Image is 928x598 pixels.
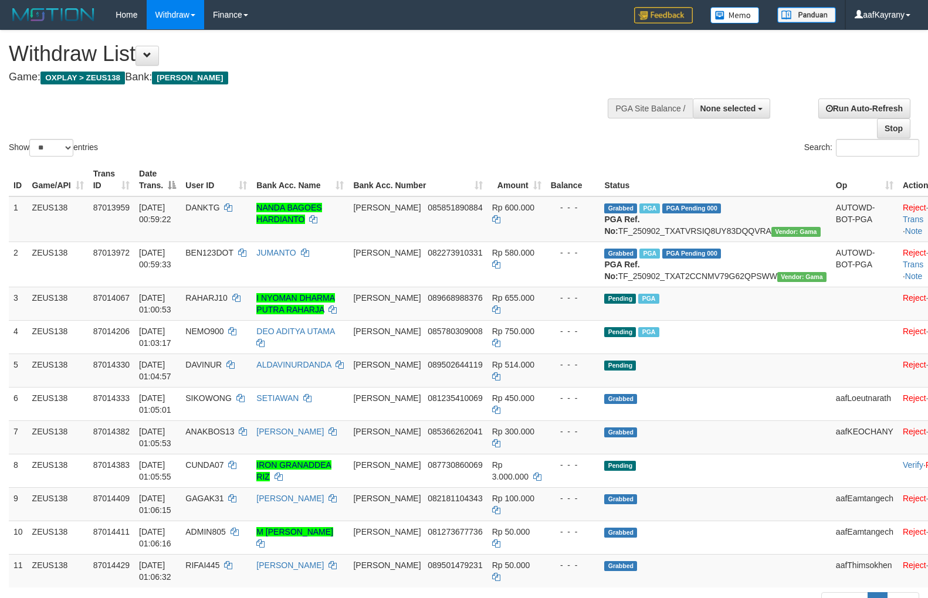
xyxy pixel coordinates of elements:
[710,7,760,23] img: Button%20Memo.svg
[831,521,898,554] td: aafEamtangech
[9,320,28,354] td: 4
[771,227,821,237] span: Vendor URL: https://trx31.1velocity.biz
[604,203,637,213] span: Grabbed
[9,139,98,157] label: Show entries
[93,393,130,403] span: 87014333
[185,327,223,336] span: NEMO900
[777,7,836,23] img: panduan.png
[353,248,421,257] span: [PERSON_NAME]
[903,327,926,336] a: Reject
[28,242,89,287] td: ZEUS138
[551,359,595,371] div: - - -
[9,287,28,320] td: 3
[93,360,130,369] span: 87014330
[831,420,898,454] td: aafKEOCHANY
[831,554,898,587] td: aafThimsokhen
[546,163,600,196] th: Balance
[903,560,926,570] a: Reject
[256,203,321,224] a: NANDA BAGOES HARDIANTO
[428,560,482,570] span: Copy 089501479231 to clipboard
[252,163,348,196] th: Bank Acc. Name: activate to sort column ascending
[139,560,171,582] span: [DATE] 01:06:32
[551,202,595,213] div: - - -
[353,460,421,470] span: [PERSON_NAME]
[353,293,421,303] span: [PERSON_NAME]
[428,427,482,436] span: Copy 085366262041 to clipboard
[662,249,721,259] span: PGA Pending
[492,560,530,570] span: Rp 50.000
[353,527,421,536] span: [PERSON_NAME]
[604,394,637,404] span: Grabbed
[604,528,637,538] span: Grabbed
[93,203,130,212] span: 87013959
[256,327,334,336] a: DEO ADITYA UTAMA
[152,72,228,84] span: [PERSON_NAME]
[551,247,595,259] div: - - -
[492,460,529,481] span: Rp 3.000.000
[693,98,771,118] button: None selected
[353,360,421,369] span: [PERSON_NAME]
[9,487,28,521] td: 9
[604,361,636,371] span: Pending
[28,320,89,354] td: ZEUS138
[185,560,219,570] span: RIFAI445
[638,294,659,304] span: Marked by aafkaynarin
[353,393,421,403] span: [PERSON_NAME]
[9,354,28,387] td: 5
[353,203,421,212] span: [PERSON_NAME]
[428,327,482,336] span: Copy 085780309008 to clipboard
[551,459,595,471] div: - - -
[93,494,130,503] span: 87014409
[604,461,636,471] span: Pending
[638,327,659,337] span: Marked by aafkaynarin
[256,293,335,314] a: I NYOMAN DHARMA PUTRA RAHARJA
[428,527,482,536] span: Copy 081273677736 to clipboard
[428,203,482,212] span: Copy 085851890884 to clipboard
[40,72,125,84] span: OXPLAY > ZEUS138
[662,203,721,213] span: PGA Pending
[551,526,595,538] div: - - -
[9,6,98,23] img: MOTION_logo.png
[634,7,693,23] img: Feedback.jpg
[604,249,637,259] span: Grabbed
[492,393,534,403] span: Rp 450.000
[353,494,421,503] span: [PERSON_NAME]
[256,494,324,503] a: [PERSON_NAME]
[428,293,482,303] span: Copy 089668988376 to clipboard
[28,287,89,320] td: ZEUS138
[9,521,28,554] td: 10
[29,139,73,157] select: Showentries
[256,427,324,436] a: [PERSON_NAME]
[181,163,252,196] th: User ID: activate to sort column ascending
[836,139,919,157] input: Search:
[487,163,546,196] th: Amount: activate to sort column ascending
[604,561,637,571] span: Grabbed
[28,554,89,587] td: ZEUS138
[28,454,89,487] td: ZEUS138
[600,163,831,196] th: Status
[28,354,89,387] td: ZEUS138
[93,560,130,570] span: 87014429
[551,559,595,571] div: - - -
[492,203,534,212] span: Rp 600.000
[903,248,926,257] a: Reject
[604,494,637,504] span: Grabbed
[9,387,28,420] td: 6
[139,248,171,269] span: [DATE] 00:59:33
[93,327,130,336] span: 87014206
[903,527,926,536] a: Reject
[139,293,171,314] span: [DATE] 01:00:53
[804,139,919,157] label: Search:
[831,242,898,287] td: AUTOWD-BOT-PGA
[256,460,331,481] a: IRON GRANADDEA RIZ
[256,393,299,403] a: SETIAWAN
[185,248,233,257] span: BEN123DOT
[93,527,130,536] span: 87014411
[256,560,324,570] a: [PERSON_NAME]
[492,248,534,257] span: Rp 580.000
[28,487,89,521] td: ZEUS138
[428,460,482,470] span: Copy 087730860069 to clipboard
[903,460,923,470] a: Verify
[428,360,482,369] span: Copy 089502644119 to clipboard
[428,248,482,257] span: Copy 082273910331 to clipboard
